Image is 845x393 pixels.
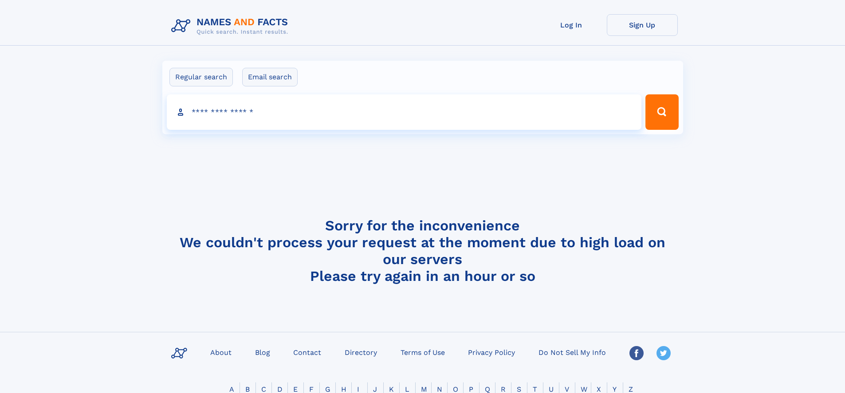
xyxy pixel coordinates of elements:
a: Log In [536,14,607,36]
button: Search Button [645,94,678,130]
a: Directory [341,346,381,358]
label: Email search [242,68,298,86]
a: Privacy Policy [464,346,519,358]
img: Facebook [629,346,644,360]
img: Twitter [656,346,671,360]
a: Do Not Sell My Info [535,346,609,358]
input: search input [167,94,642,130]
a: Sign Up [607,14,678,36]
h4: Sorry for the inconvenience We couldn't process your request at the moment due to high load on ou... [168,217,678,284]
a: Terms of Use [397,346,448,358]
a: Contact [290,346,325,358]
a: About [207,346,235,358]
a: Blog [252,346,274,358]
label: Regular search [169,68,233,86]
img: Logo Names and Facts [168,14,295,38]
